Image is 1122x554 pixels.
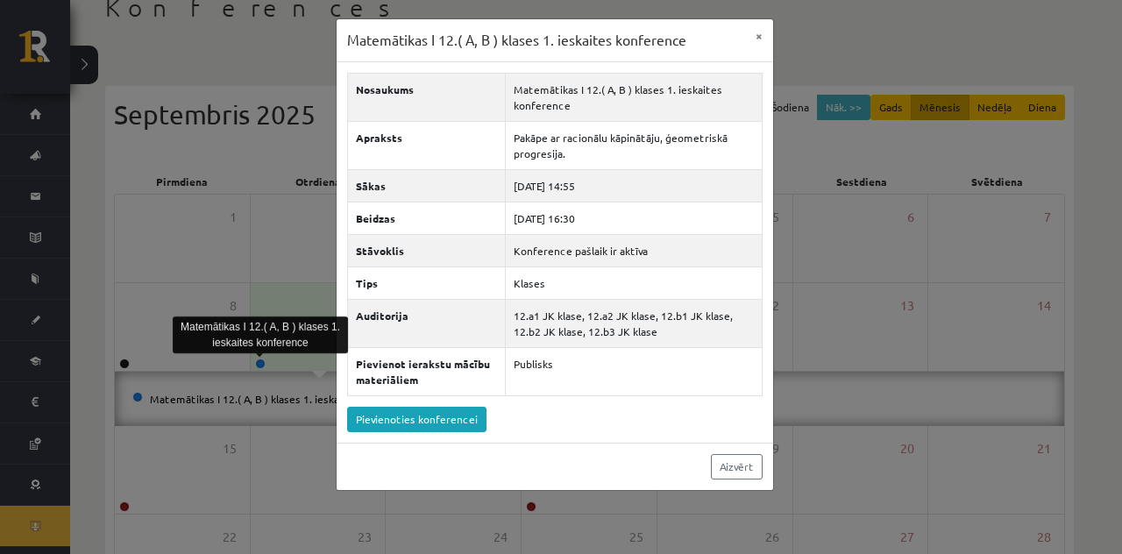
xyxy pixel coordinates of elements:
td: Klases [506,266,762,299]
th: Auditorija [347,299,506,347]
th: Nosaukums [347,73,506,121]
a: Pievienoties konferencei [347,407,486,432]
td: 12.a1 JK klase, 12.a2 JK klase, 12.b1 JK klase, 12.b2 JK klase, 12.b3 JK klase [506,299,762,347]
th: Beidzas [347,202,506,234]
td: Pakāpe ar racionālu kāpinātāju, ģeometriskā progresija. [506,121,762,169]
td: Matemātikas I 12.( A, B ) klases 1. ieskaites konference [506,73,762,121]
th: Stāvoklis [347,234,506,266]
td: Publisks [506,347,762,395]
button: × [745,19,773,53]
td: [DATE] 16:30 [506,202,762,234]
th: Tips [347,266,506,299]
div: Matemātikas I 12.( A, B ) klases 1. ieskaites konference [173,316,348,353]
th: Sākas [347,169,506,202]
td: Konference pašlaik ir aktīva [506,234,762,266]
h3: Matemātikas I 12.( A, B ) klases 1. ieskaites konference [347,30,686,51]
th: Pievienot ierakstu mācību materiāliem [347,347,506,395]
td: [DATE] 14:55 [506,169,762,202]
th: Apraksts [347,121,506,169]
a: Aizvērt [711,454,763,479]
